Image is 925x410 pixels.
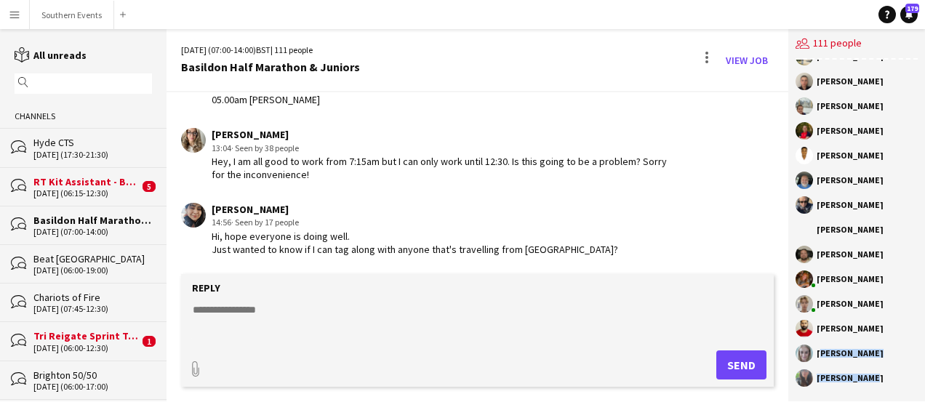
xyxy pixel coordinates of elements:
div: [PERSON_NAME] [817,250,884,259]
span: BST [256,44,271,55]
div: [PERSON_NAME] [817,77,884,86]
div: [PERSON_NAME] [817,102,884,110]
div: [PERSON_NAME] [212,128,678,141]
div: Basildon Half Marathon & Juniors [181,60,360,73]
div: [PERSON_NAME] [817,225,884,234]
div: [DATE] (17:30-21:30) [33,150,152,160]
span: 5 [143,181,156,192]
span: · Seen by 38 people [231,142,299,153]
div: Hi, hope everyone is doing well. Just wanted to know if I can tag along with anyone that's travel... [212,230,618,256]
span: 179 [905,4,919,13]
div: Brighton 50/50 [33,369,152,382]
label: Reply [192,281,220,294]
div: [DATE] (06:00-17:00) [33,382,152,392]
div: [PERSON_NAME] [817,349,884,358]
div: [PERSON_NAME] [817,201,884,209]
div: [PERSON_NAME] [817,374,884,382]
div: [DATE] (06:00-19:00) [33,265,152,276]
div: Hyde CTS [33,136,152,149]
div: [PERSON_NAME] [817,275,884,284]
div: [PERSON_NAME] [817,300,884,308]
div: [PERSON_NAME] [817,151,884,160]
div: Basildon Half Marathon & Juniors [33,214,152,227]
span: 1 [143,336,156,347]
div: 13:04 [212,142,678,155]
div: Chariots of Fire [33,291,152,304]
div: 14:56 [212,216,618,229]
div: [DATE] (06:00-12:30) [33,343,139,353]
div: [PERSON_NAME] [817,176,884,185]
div: [PERSON_NAME] [817,126,884,135]
a: All unreads [15,49,87,62]
div: [DATE] (07:00-14:00) | 111 people [181,44,360,57]
span: · Seen by 17 people [231,217,299,228]
div: [DATE] (07:00-14:00) [33,227,152,237]
div: RT Kit Assistant - Birmingham Running Festival [33,175,139,188]
a: View Job [720,49,774,72]
div: [DATE] (07:45-12:30) [33,304,152,314]
div: [PERSON_NAME] [212,203,618,216]
div: 111 people [796,29,918,60]
div: Beat [GEOGRAPHIC_DATA] [33,252,152,265]
button: Send [716,350,766,379]
div: [DATE] (06:15-12:30) [33,188,139,198]
button: Southern Events [30,1,114,29]
a: 179 [900,6,918,23]
div: Hey, I am all good to work from 7:15am but I can only work until 12:30. Is this going to be a pro... [212,155,678,181]
div: Hi [PERSON_NAME], just been switched from [GEOGRAPHIC_DATA], as you probably know, I’ll get there... [212,80,678,106]
div: Tri Reigate Sprint Triathlon [33,329,139,342]
div: [PERSON_NAME] [817,324,884,333]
